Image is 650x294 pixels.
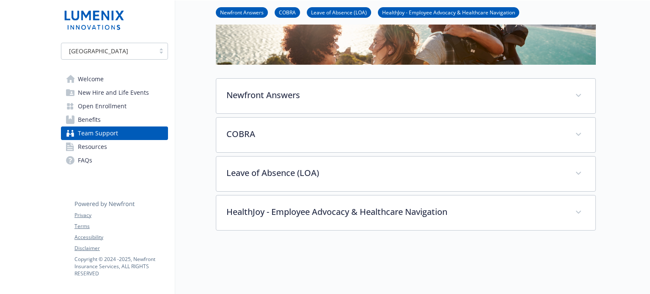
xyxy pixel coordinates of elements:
[78,126,118,140] span: Team Support
[78,154,92,167] span: FAQs
[61,113,168,126] a: Benefits
[61,140,168,154] a: Resources
[78,140,107,154] span: Resources
[66,47,151,55] span: [GEOGRAPHIC_DATA]
[69,47,128,55] span: [GEOGRAPHIC_DATA]
[216,195,595,230] div: HealthJoy - Employee Advocacy & Healthcare Navigation
[74,223,168,230] a: Terms
[275,8,300,16] a: COBRA
[216,157,595,191] div: Leave of Absence (LOA)
[226,128,565,140] p: COBRA
[61,99,168,113] a: Open Enrollment
[78,86,149,99] span: New Hire and Life Events
[307,8,371,16] a: Leave of Absence (LOA)
[378,8,519,16] a: HealthJoy - Employee Advocacy & Healthcare Navigation
[216,8,268,16] a: Newfront Answers
[74,245,168,252] a: Disclaimer
[78,99,127,113] span: Open Enrollment
[74,256,168,277] p: Copyright © 2024 - 2025 , Newfront Insurance Services, ALL RIGHTS RESERVED
[61,72,168,86] a: Welcome
[78,113,101,126] span: Benefits
[74,234,168,241] a: Accessibility
[61,154,168,167] a: FAQs
[226,206,565,218] p: HealthJoy - Employee Advocacy & Healthcare Navigation
[226,89,565,102] p: Newfront Answers
[216,79,595,113] div: Newfront Answers
[226,167,565,179] p: Leave of Absence (LOA)
[61,126,168,140] a: Team Support
[74,212,168,219] a: Privacy
[216,118,595,152] div: COBRA
[78,72,104,86] span: Welcome
[61,86,168,99] a: New Hire and Life Events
